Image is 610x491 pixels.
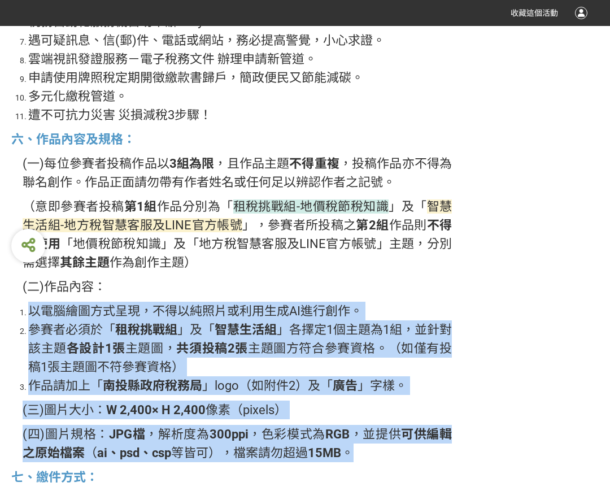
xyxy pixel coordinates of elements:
strong: W 2,400× H 2,400 [106,403,206,417]
span: 遇可疑訊息、信(郵)件、電話或網站，務必提高警覺，小心求證。 [28,33,385,47]
span: (一)每位參賽者投稿作品以 ，且作品主題 ，投稿作品亦不得為聯名創作。作品正面請勿帶有作者姓名或任何足以辨認作者之記號。 [23,157,452,189]
span: 申請使用牌照稅定期開徵繳款書歸戶，簡政便民又節能減碳。 [28,71,364,85]
strong: 不得重複 [289,157,339,171]
strong: 廣告 [333,379,358,393]
strong: 六、作品內容及規格： [11,132,136,146]
span: 遭不可抗力災害 災損減稅3步驟！ [28,108,212,122]
strong: 第1組 [124,199,157,214]
strong: JPG檔 [109,427,145,441]
strong: 共須投稿2張 [176,341,248,355]
span: 以電腦繪圖方式呈現，不得以純照片或利用生成AI進行創作。 [28,304,363,318]
span: (四)圖片規格： ，解析度為 ，色彩模式為 ，並提供 （ 等皆可），檔案請勿超過 。 [23,427,452,460]
span: 作品請加上「 」logo（如附件2）及「 」字樣。 [28,379,407,393]
strong: 300ppi [210,427,249,441]
span: 租稅挑戰組-地價稅節稅知識 [233,199,389,214]
strong: 第2組 [356,218,389,232]
span: 多元化繳稅管道。 [28,89,128,103]
span: 」，參賽者所投稿之 作品則 「地價稅節稅知識」及「地方稅智慧客服及LINE官方帳號」主題，分別需選擇 作為創作主題） [23,218,452,270]
span: (二)作品內容： [23,280,106,294]
span: （意即參賽者投稿 作品分別為「 [23,199,233,214]
span: 雲端視訊發證服務－電子稅務文件 辦理申請新管道。 [28,52,317,66]
strong: 其餘主題 [60,255,110,270]
strong: 南投縣政府稅務局 [103,379,202,393]
span: 參賽者必須於「 」及「 」各擇定1個主題為1組，並針對該主題 主題圖， 主題圖方符合參賽資格。（如僅有投稿1張主題圖不符參賽資格） [28,323,452,374]
strong: 各設計1張 [67,341,125,355]
strong: RGB [325,427,350,441]
strong: 3組為限 [169,157,215,171]
strong: 智慧生活組 [215,323,277,337]
span: (三)圖片大小： 像素（pixels） [23,403,287,417]
strong: ai、psd、csp [97,446,171,460]
span: 」及「 [389,199,426,214]
strong: 七、繳件方式： [11,470,98,484]
strong: 15MB [308,446,341,460]
strong: 租稅挑戰組 [115,323,177,337]
span: 收藏這個活動 [511,8,558,18]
